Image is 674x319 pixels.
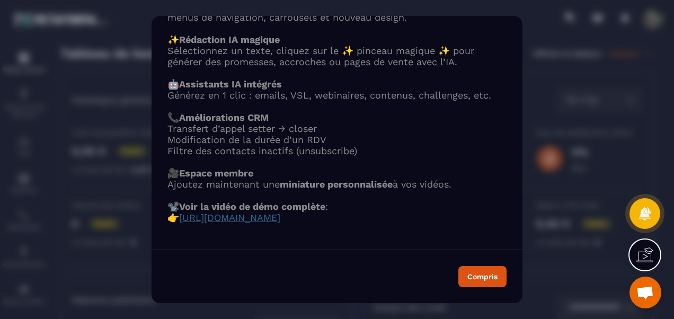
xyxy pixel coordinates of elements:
[179,78,282,90] strong: Assistants IA intégrés
[167,45,507,67] p: Sélectionnez un texte, cliquez sur le ✨ pinceau magique ✨ pour générer des promesses, accroches o...
[167,179,507,190] p: Ajoutez maintenant une à vos vidéos.
[167,1,507,23] p: Interface 100% repensée (en français 🇫🇷), plus fluide, plus simple, avec menus de navigation, car...
[167,78,507,90] p: 🤖
[179,212,280,223] a: [URL][DOMAIN_NAME]
[167,167,507,179] p: 🎥
[179,167,253,179] strong: Espace membre
[167,112,507,123] p: 📞
[179,112,269,123] strong: Améliorations CRM
[167,90,507,101] p: Générez en 1 clic : emails, VSL, webinaires, contenus, challenges, etc.
[167,145,507,156] li: Filtre des contacts inactifs (unsubscribe)
[280,179,393,190] strong: miniature personnalisée
[179,201,325,212] strong: Voir la vidéo de démo complète
[167,134,507,145] li: Modification de la durée d’un RDV
[167,123,507,134] li: Transfert d’appel setter → closer
[167,34,507,45] p: ✨
[167,212,507,223] p: 👉
[179,34,280,45] strong: Rédaction IA magique
[458,266,507,287] button: Compris
[467,273,498,280] div: Compris
[629,277,661,308] div: Ouvrir le chat
[167,201,507,212] p: 📽️ :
